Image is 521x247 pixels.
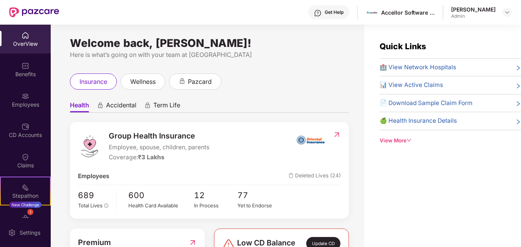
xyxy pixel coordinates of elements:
div: Here is what’s going on with your team at [GEOGRAPHIC_DATA] [70,50,349,60]
div: 1 [27,209,33,215]
span: Health [70,101,89,112]
span: pazcard [188,77,212,87]
div: View More [380,137,521,145]
img: svg+xml;base64,PHN2ZyBpZD0iSGVscC0zMngzMiIgeG1sbnM9Imh0dHA6Ly93d3cudzMub3JnLzIwMDAvc3ZnIiB3aWR0aD... [314,9,322,17]
div: Get Help [325,9,343,15]
span: ₹3 Lakhs [138,154,164,161]
div: Coverage: [109,153,209,162]
img: svg+xml;base64,PHN2ZyBpZD0iQ0RfQWNjb3VudHMiIGRhdGEtbmFtZT0iQ0QgQWNjb3VudHMiIHhtbG5zPSJodHRwOi8vd3... [22,123,29,130]
span: 🏥 View Network Hospitals [380,63,456,72]
span: 77 [237,189,281,202]
div: Stepathon [1,192,50,200]
div: Settings [17,229,43,237]
div: animation [179,78,186,85]
span: down [407,138,412,143]
img: RedirectIcon [333,131,341,139]
span: info-circle [104,204,109,208]
span: Term Life [153,101,180,112]
img: deleteIcon [289,173,294,178]
div: Health Card Available [128,202,194,209]
div: Yet to Endorse [237,202,281,209]
span: Employees [78,172,110,181]
div: [PERSON_NAME] [451,6,496,13]
img: logo [78,135,101,158]
img: svg+xml;base64,PHN2ZyBpZD0iU2V0dGluZy0yMHgyMCIgeG1sbnM9Imh0dHA6Ly93d3cudzMub3JnLzIwMDAvc3ZnIiB3aW... [8,229,16,237]
div: Admin [451,13,496,19]
img: svg+xml;base64,PHN2ZyBpZD0iSG9tZSIgeG1sbnM9Imh0dHA6Ly93d3cudzMub3JnLzIwMDAvc3ZnIiB3aWR0aD0iMjAiIG... [22,32,29,39]
img: svg+xml;base64,PHN2ZyBpZD0iRW5kb3JzZW1lbnRzIiB4bWxucz0iaHR0cDovL3d3dy53My5vcmcvMjAwMC9zdmciIHdpZH... [22,214,29,222]
div: animation [97,102,104,109]
span: 📄 Download Sample Claim Form [380,98,473,108]
span: wellness [130,77,156,87]
img: svg+xml;base64,PHN2ZyBpZD0iRW1wbG95ZWVzIiB4bWxucz0iaHR0cDovL3d3dy53My5vcmcvMjAwMC9zdmciIHdpZHRoPS... [22,92,29,100]
img: images%20(1).jfif [367,7,378,18]
span: Total Lives [78,202,103,209]
span: 🍏 Health Insurance Details [380,116,457,125]
div: In Process [194,202,238,209]
span: 12 [194,189,238,202]
span: Accidental [106,101,136,112]
span: Employee, spouse, children, parents [109,143,209,152]
img: svg+xml;base64,PHN2ZyBpZD0iRHJvcGRvd24tMzJ4MzIiIHhtbG5zPSJodHRwOi8vd3d3LnczLm9yZy8yMDAwL3N2ZyIgd2... [504,9,510,15]
img: svg+xml;base64,PHN2ZyB4bWxucz0iaHR0cDovL3d3dy53My5vcmcvMjAwMC9zdmciIHdpZHRoPSIyMSIgaGVpZ2h0PSIyMC... [22,184,29,191]
span: Quick Links [380,42,426,51]
img: insurerIcon [296,130,325,149]
div: animation [144,102,151,109]
img: New Pazcare Logo [9,7,59,17]
span: 📊 View Active Claims [380,80,443,90]
div: New Challenge [9,202,41,208]
img: svg+xml;base64,PHN2ZyBpZD0iQ2xhaW0iIHhtbG5zPSJodHRwOi8vd3d3LnczLm9yZy8yMDAwL3N2ZyIgd2lkdGg9IjIwIi... [22,153,29,161]
img: svg+xml;base64,PHN2ZyBpZD0iQmVuZWZpdHMiIHhtbG5zPSJodHRwOi8vd3d3LnczLm9yZy8yMDAwL3N2ZyIgd2lkdGg9Ij... [22,62,29,70]
span: Deleted Lives (24) [289,172,341,181]
span: insurance [80,77,107,87]
div: Welcome back, [PERSON_NAME]! [70,40,349,46]
span: Group Health Insurance [109,130,209,142]
span: 600 [128,189,194,202]
div: Accellor Software Pvt Ltd. [381,9,435,16]
span: 689 [78,189,111,202]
